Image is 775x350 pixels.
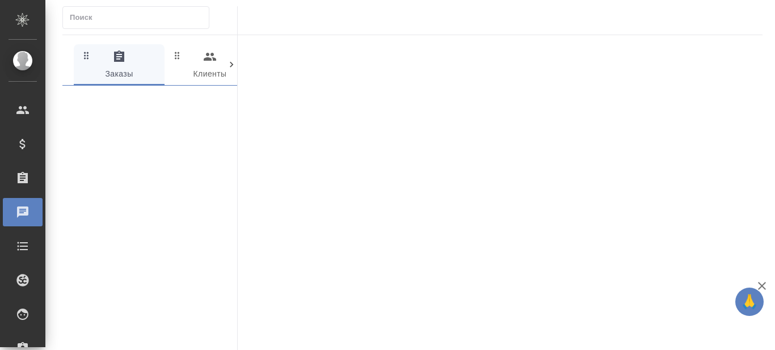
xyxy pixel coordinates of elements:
[81,50,158,81] span: Заказы
[81,50,92,61] svg: Зажми и перетащи, чтобы поменять порядок вкладок
[740,290,759,314] span: 🙏
[171,50,248,81] span: Клиенты
[735,288,764,316] button: 🙏
[70,10,209,26] input: Поиск
[172,50,183,61] svg: Зажми и перетащи, чтобы поменять порядок вкладок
